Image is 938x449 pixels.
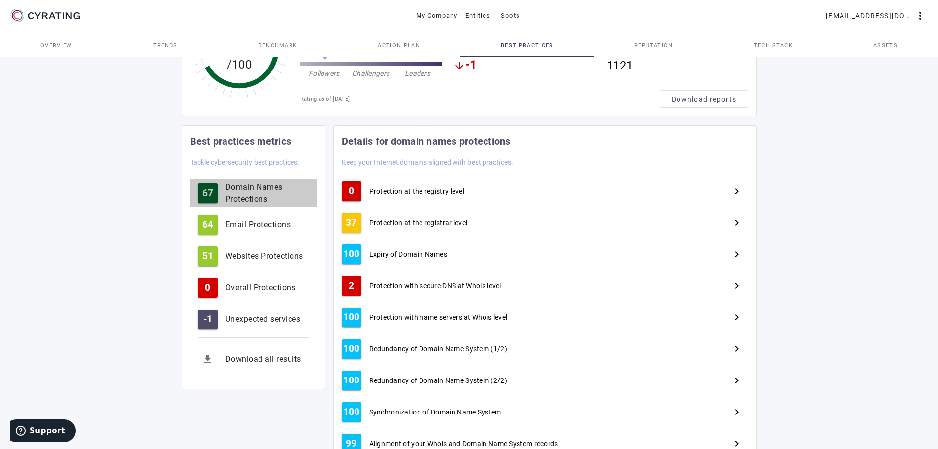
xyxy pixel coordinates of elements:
[725,337,748,361] button: Next
[342,157,514,168] mat-card-subtitle: Keep your Internet domains aligned with best practices.
[725,369,748,392] button: Next
[725,400,748,424] button: Next
[198,349,218,369] mat-icon: get_app
[672,94,736,104] span: Download reports
[203,314,212,324] span: -1
[607,53,748,78] div: 1121
[412,7,462,25] button: My Company
[190,242,317,270] button: 51Websites Protections
[190,274,317,302] button: 0Overall Protections
[378,43,420,48] span: Action Plan
[822,7,930,25] button: [EMAIL_ADDRESS][DOMAIN_NAME]
[461,7,494,25] button: Entities
[190,134,291,149] mat-card-title: Best practices metrics
[369,186,465,196] span: Protection at the registry level
[369,407,501,417] span: Synchronization of Domain Name System
[754,43,793,48] span: Tech Stack
[731,343,743,355] mat-icon: Next
[369,376,507,385] span: Redundancy of Domain Name System (2/2)
[226,58,251,71] tspan: /100
[202,251,213,261] span: 51
[501,8,520,24] span: Spots
[226,282,309,294] div: Overall Protections
[10,419,76,444] iframe: Opens a widget where you can find more information
[731,375,743,386] mat-icon: Next
[394,69,441,78] div: Leaders
[369,281,501,291] span: Protection with secure DNS at Whois level
[343,407,360,417] span: 100
[259,43,297,48] span: Benchmark
[501,43,553,48] span: Best practices
[725,242,748,266] button: Next
[731,185,743,197] mat-icon: Next
[190,306,317,333] button: -1Unexpected services
[494,7,526,25] button: Spots
[731,217,743,229] mat-icon: Next
[202,188,213,198] span: 67
[369,439,558,449] span: Alignment of your Whois and Domain Name System records
[226,353,309,365] div: Download all results
[346,218,357,228] span: 37
[465,8,490,24] span: Entities
[205,283,210,293] span: 0
[725,179,748,203] button: Next
[301,69,348,78] div: Followers
[343,344,360,354] span: 100
[40,43,72,48] span: Overview
[416,8,458,24] span: My Company
[348,69,394,78] div: Challengers
[369,344,507,354] span: Redundancy of Domain Name System (1/2)
[190,179,317,207] button: 67Domain Names Protections
[369,249,448,259] span: Expiry of Domain Names
[226,250,309,262] div: Websites Protections
[453,60,465,71] mat-icon: arrow_downward
[226,219,309,231] div: Email Protections
[226,313,309,325] div: Unexpected services
[190,157,300,168] mat-card-subtitle: Tackle cybersecurity best practices.
[226,181,309,205] div: Domain Names Protections
[634,43,673,48] span: Reputation
[343,312,360,322] span: 100
[731,311,743,323] mat-icon: Next
[369,218,468,228] span: Protection at the registrar level
[873,43,898,48] span: Assets
[190,211,317,239] button: 64Email Protections
[725,274,748,298] button: Next
[369,312,508,322] span: Protection with name servers at Whois level
[826,8,914,24] span: [EMAIL_ADDRESS][DOMAIN_NAME]
[731,248,743,260] mat-icon: Next
[300,94,660,104] div: Rating as of [DATE]
[465,60,477,71] span: -1
[343,249,360,259] span: 100
[914,10,926,22] mat-icon: more_vert
[202,220,213,230] span: 64
[349,186,354,196] span: 0
[731,280,743,292] mat-icon: Next
[725,211,748,235] button: Next
[190,345,317,373] button: Download all results
[346,439,357,449] span: 99
[153,43,178,48] span: Trends
[725,306,748,329] button: Next
[343,376,360,385] span: 100
[660,90,748,108] button: Download reports
[342,134,511,149] mat-card-title: Details for domain names protections
[731,406,743,418] mat-icon: Next
[28,12,80,19] g: CYRATING
[349,281,354,291] span: 2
